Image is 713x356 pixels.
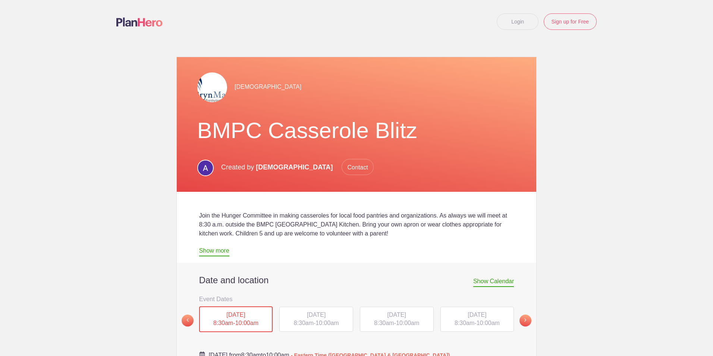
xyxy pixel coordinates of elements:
[279,307,353,332] div: -
[440,307,514,332] div: -
[440,306,515,332] button: [DATE] 8:30am-10:00am
[199,306,273,332] div: -
[468,312,486,318] span: [DATE]
[199,275,514,286] h2: Date and location
[342,159,374,175] span: Contact
[360,307,434,332] div: -
[473,278,514,287] span: Show Calendar
[116,18,163,26] img: Logo main planhero
[544,13,597,30] a: Sign up for Free
[213,320,233,326] span: 8:30am
[256,163,333,171] span: [DEMOGRAPHIC_DATA]
[477,320,500,326] span: 10:00am
[199,247,229,256] a: Show more
[387,312,406,318] span: [DATE]
[199,306,273,333] button: [DATE] 8:30am-10:00am
[197,72,227,102] img: Bmpc mainlogo rgb 100
[199,293,514,305] h3: Event Dates
[197,160,214,176] img: Aachttdkukrdlqmgznb2fi27sx73nm0xmqpxl6qhz1 eldkc s96 c?1690216858
[315,320,339,326] span: 10:00am
[497,13,538,30] a: Login
[197,72,516,102] div: [DEMOGRAPHIC_DATA]
[396,320,419,326] span: 10:00am
[279,306,354,332] button: [DATE] 8:30am-10:00am
[221,159,374,175] p: Created by
[197,117,516,144] h1: BMPC Casserole Blitz
[374,320,394,326] span: 8:30am
[359,306,434,332] button: [DATE] 8:30am-10:00am
[235,320,258,326] span: 10:00am
[199,211,514,238] div: Join the Hunger Committee in making casseroles for local food pantries and organizations. As alwa...
[455,320,474,326] span: 8:30am
[294,320,314,326] span: 8:30am
[307,312,326,318] span: [DATE]
[226,312,245,318] span: [DATE]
